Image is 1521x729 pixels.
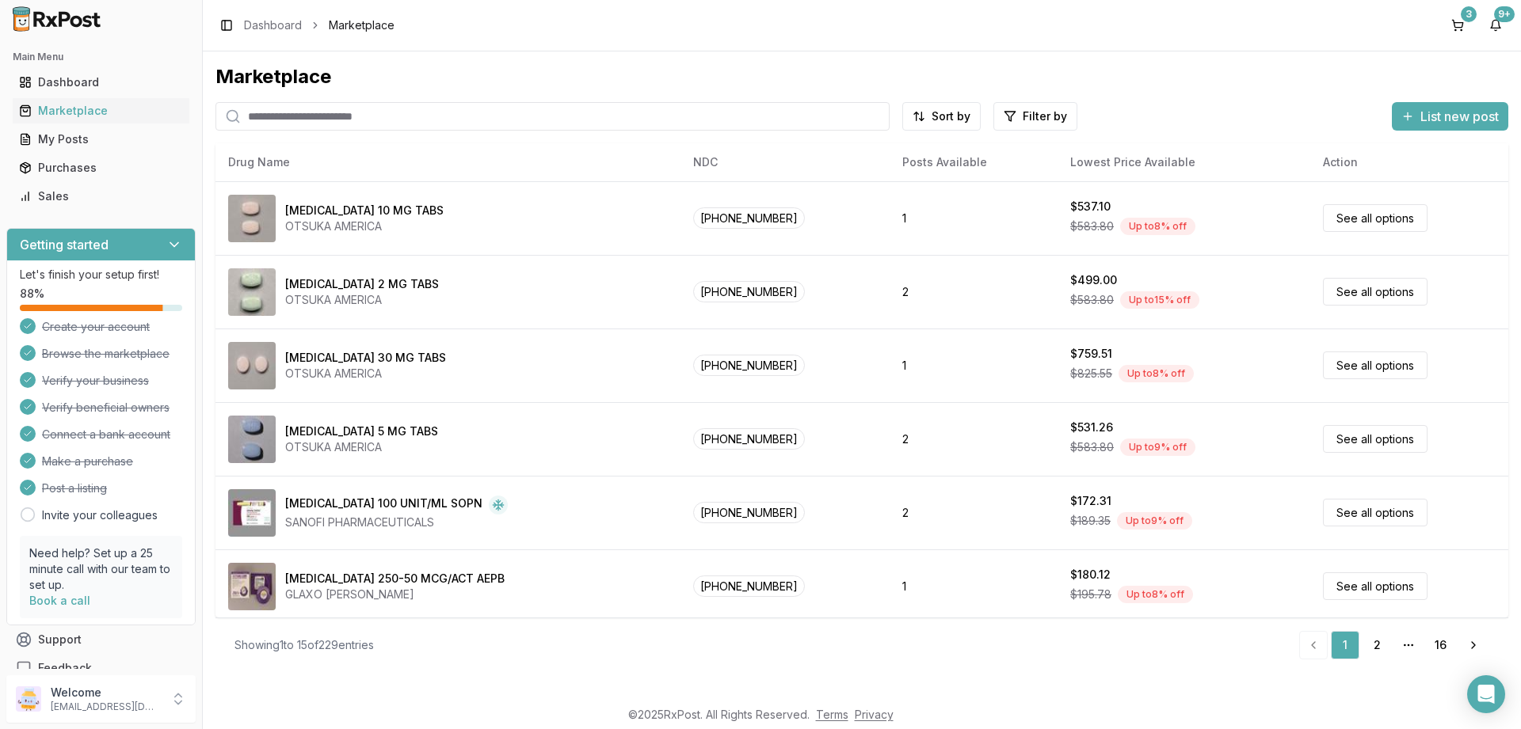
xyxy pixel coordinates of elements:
[29,545,173,593] p: Need help? Set up a 25 minute call with our team to set up.
[1070,420,1113,435] div: $531.26
[42,454,133,469] span: Make a purchase
[1392,110,1508,126] a: List new post
[285,571,505,587] div: [MEDICAL_DATA] 250-50 MCG/ACT AEPB
[1117,512,1192,530] div: Up to 9 % off
[1118,586,1193,603] div: Up to 8 % off
[693,281,805,302] span: [PHONE_NUMBER]
[228,342,276,389] img: Abilify 30 MG TABS
[693,428,805,450] span: [PHONE_NUMBER]
[1070,218,1114,234] span: $583.80
[693,207,805,229] span: [PHONE_NUMBER]
[234,637,374,653] div: Showing 1 to 15 of 229 entries
[51,701,161,713] p: [EMAIL_ADDRESS][DOMAIN_NAME]
[932,108,970,124] span: Sort by
[1070,346,1112,362] div: $759.51
[16,686,41,712] img: User avatar
[42,319,150,335] span: Create your account
[19,160,183,176] div: Purchases
[1458,631,1489,659] a: Go to next page
[1070,513,1111,529] span: $189.35
[1494,6,1515,22] div: 9+
[285,587,505,602] div: GLAXO [PERSON_NAME]
[42,346,170,362] span: Browse the marketplace
[228,489,276,537] img: Admelog SoloStar 100 UNIT/ML SOPN
[890,402,1058,476] td: 2
[20,235,109,254] h3: Getting started
[1483,13,1508,38] button: 9+
[1461,6,1477,22] div: 3
[816,708,848,721] a: Terms
[13,97,189,125] a: Marketplace
[51,685,161,701] p: Welcome
[1299,631,1489,659] nav: pagination
[20,267,182,283] p: Let's finish your setup first!
[693,502,805,523] span: [PHONE_NUMBER]
[42,427,170,442] span: Connect a bank account
[29,594,90,607] a: Book a call
[1070,439,1114,455] span: $583.80
[1120,291,1199,309] div: Up to 15 % off
[1070,199,1111,215] div: $537.10
[890,143,1058,181] th: Posts Available
[1120,439,1195,456] div: Up to 9 % off
[1392,102,1508,131] button: List new post
[890,549,1058,623] td: 1
[890,328,1058,402] td: 1
[1070,292,1114,308] span: $583.80
[285,366,446,382] div: OTSUKA AMERICA
[1070,272,1117,288] div: $499.00
[1426,631,1454,659] a: 16
[1323,204,1428,232] a: See all options
[13,182,189,211] a: Sales
[1323,351,1428,379] a: See all options
[890,255,1058,328] td: 2
[1119,365,1194,382] div: Up to 8 % off
[20,286,44,302] span: 88 %
[42,373,149,389] span: Verify your business
[1363,631,1391,659] a: 2
[329,17,395,33] span: Marketplace
[42,480,107,496] span: Post a listing
[285,514,508,530] div: SANOFI PHARMACEUTICALS
[13,68,189,97] a: Dashboard
[19,103,183,119] div: Marketplace
[285,292,439,308] div: OTSUKA AMERICA
[693,355,805,376] span: [PHONE_NUMBER]
[1420,107,1499,126] span: List new post
[244,17,395,33] nav: breadcrumb
[1070,366,1112,382] span: $825.55
[1331,631,1359,659] a: 1
[693,575,805,597] span: [PHONE_NUMBER]
[42,507,158,523] a: Invite your colleagues
[1445,13,1470,38] button: 3
[890,476,1058,549] td: 2
[244,17,302,33] a: Dashboard
[890,181,1058,255] td: 1
[19,188,183,204] div: Sales
[228,416,276,463] img: Abilify 5 MG TABS
[13,51,189,63] h2: Main Menu
[285,423,438,439] div: [MEDICAL_DATA] 5 MG TABS
[19,131,183,147] div: My Posts
[1467,675,1505,713] div: Open Intercom Messenger
[1323,278,1428,306] a: See all options
[1323,425,1428,453] a: See all options
[13,125,189,154] a: My Posts
[902,102,981,131] button: Sort by
[1070,567,1111,583] div: $180.12
[855,708,894,721] a: Privacy
[6,6,108,32] img: RxPost Logo
[13,154,189,182] a: Purchases
[6,625,196,654] button: Support
[1058,143,1310,181] th: Lowest Price Available
[680,143,890,181] th: NDC
[6,70,196,95] button: Dashboard
[285,350,446,366] div: [MEDICAL_DATA] 30 MG TABS
[6,98,196,123] button: Marketplace
[42,400,170,416] span: Verify beneficial owners
[993,102,1077,131] button: Filter by
[1310,143,1508,181] th: Action
[285,276,439,292] div: [MEDICAL_DATA] 2 MG TABS
[228,563,276,610] img: Advair Diskus 250-50 MCG/ACT AEPB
